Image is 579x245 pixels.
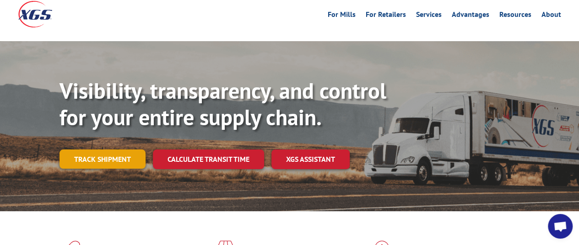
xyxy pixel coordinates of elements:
a: Calculate transit time [153,149,264,169]
div: Open chat [548,214,573,239]
a: For Mills [328,11,356,21]
a: XGS ASSISTANT [271,149,350,169]
a: Services [416,11,442,21]
a: Advantages [452,11,489,21]
b: Visibility, transparency, and control for your entire supply chain. [60,76,386,131]
a: Resources [499,11,531,21]
a: For Retailers [366,11,406,21]
a: About [541,11,561,21]
a: Track shipment [60,149,146,169]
